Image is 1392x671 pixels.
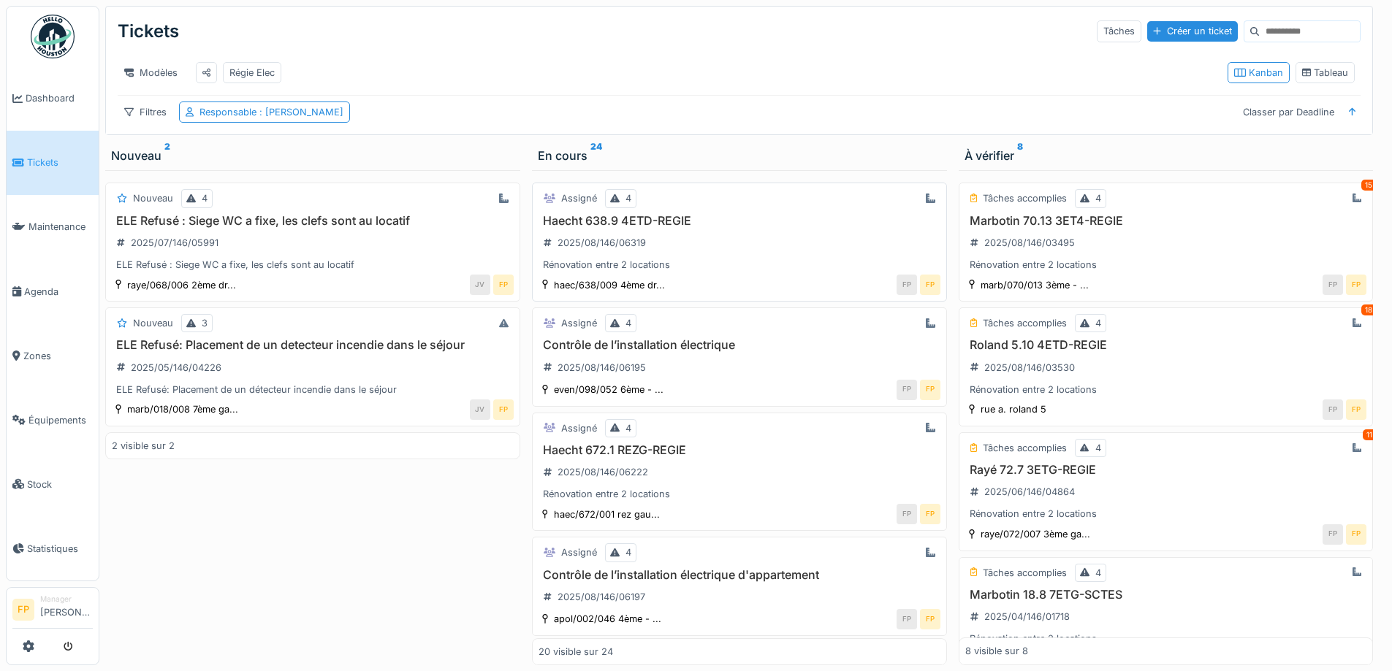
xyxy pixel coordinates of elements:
[538,147,941,164] div: En cours
[202,316,208,330] div: 3
[965,338,1367,352] h3: Roland 5.10 4ETD-REGIE
[920,380,940,400] div: FP
[131,236,218,250] div: 2025/07/146/05991
[984,485,1075,499] div: 2025/06/146/04864
[40,594,93,605] div: Manager
[27,156,93,169] span: Tickets
[984,361,1075,375] div: 2025/08/146/03530
[897,504,917,524] div: FP
[983,316,1067,330] div: Tâches accomplies
[554,507,660,521] div: haec/672/001 rez gau...
[7,452,99,516] a: Stock
[965,214,1367,228] h3: Marbotin 70.13 3ET4-REGIE
[133,191,173,205] div: Nouveau
[131,361,221,375] div: 2025/05/146/04226
[983,566,1067,580] div: Tâches accomplies
[1361,180,1376,191] div: 15
[920,609,940,629] div: FP
[7,259,99,323] a: Agenda
[1234,66,1283,80] div: Kanban
[1017,147,1023,164] sup: 8
[1361,304,1376,315] div: 18
[539,338,940,352] h3: Contrôle de l’installation électrique
[897,380,917,400] div: FP
[625,545,631,559] div: 4
[965,588,1367,602] h3: Marbotin 18.8 7ETG-SCTES
[23,349,93,363] span: Zones
[558,590,645,604] div: 2025/08/146/06197
[1302,66,1349,80] div: Tableau
[1346,399,1366,420] div: FP
[31,15,75,58] img: Badge_color-CXgf-gQk.svg
[965,645,1028,659] div: 8 visible sur 8
[28,413,93,427] span: Équipements
[1363,429,1376,440] div: 11
[256,107,343,118] span: : [PERSON_NAME]
[558,465,648,479] div: 2025/08/146/06222
[118,12,179,50] div: Tickets
[470,399,490,420] div: JV
[24,285,93,299] span: Agenda
[539,645,613,659] div: 20 visible sur 24
[1147,21,1238,41] div: Créer un ticket
[554,278,665,292] div: haec/638/009 4ème dr...
[118,62,184,83] div: Modèles
[7,131,99,195] a: Tickets
[133,316,173,330] div: Nouveau
[965,507,1367,521] div: Rénovation entre 2 locations
[7,516,99,580] a: Statistiques
[981,527,1090,541] div: raye/072/007 3ème ga...
[561,191,597,205] div: Assigné
[118,101,173,123] div: Filtres
[897,275,917,295] div: FP
[1236,101,1341,123] div: Classer par Deadline
[965,632,1367,645] div: Rénovation entre 2 locations
[1323,524,1343,545] div: FP
[539,443,940,457] h3: Haecht 672.1 REZG-REGIE
[112,439,175,453] div: 2 visible sur 2
[983,441,1067,455] div: Tâches accomplies
[7,323,99,388] a: Zones
[984,236,1075,250] div: 2025/08/146/03495
[1095,316,1101,330] div: 4
[1323,275,1343,295] div: FP
[7,66,99,131] a: Dashboard
[561,545,597,559] div: Assigné
[12,594,93,629] a: FP Manager[PERSON_NAME]
[28,220,93,234] span: Maintenance
[625,421,631,435] div: 4
[470,275,490,295] div: JV
[625,316,631,330] div: 4
[558,236,646,250] div: 2025/08/146/06319
[920,275,940,295] div: FP
[27,542,93,556] span: Statistiques
[27,478,93,491] span: Stock
[539,258,940,272] div: Rénovation entre 2 locations
[112,383,514,396] div: ELE Refusé: Placement de un détecteur incendie dans le séjour
[127,278,236,292] div: raye/068/006 2ème dr...
[1095,191,1101,205] div: 4
[7,388,99,452] a: Équipements
[40,594,93,625] li: [PERSON_NAME]
[554,612,661,626] div: apol/002/046 4ème - ...
[897,609,917,629] div: FP
[981,402,1046,416] div: rue a. roland 5
[965,258,1367,272] div: Rénovation entre 2 locations
[1323,399,1343,420] div: FP
[164,147,170,164] sup: 2
[12,599,34,621] li: FP
[493,275,514,295] div: FP
[965,383,1367,396] div: Rénovation entre 2 locations
[1346,275,1366,295] div: FP
[558,361,646,375] div: 2025/08/146/06195
[561,316,597,330] div: Assigné
[1095,441,1101,455] div: 4
[981,278,1089,292] div: marb/070/013 3ème - ...
[554,383,663,396] div: even/098/052 6ème - ...
[199,105,343,119] div: Responsable
[625,191,631,205] div: 4
[112,338,514,352] h3: ELE Refusé: Placement de un detecteur incendie dans le séjour
[965,147,1368,164] div: À vérifier
[1346,524,1366,545] div: FP
[7,195,99,259] a: Maintenance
